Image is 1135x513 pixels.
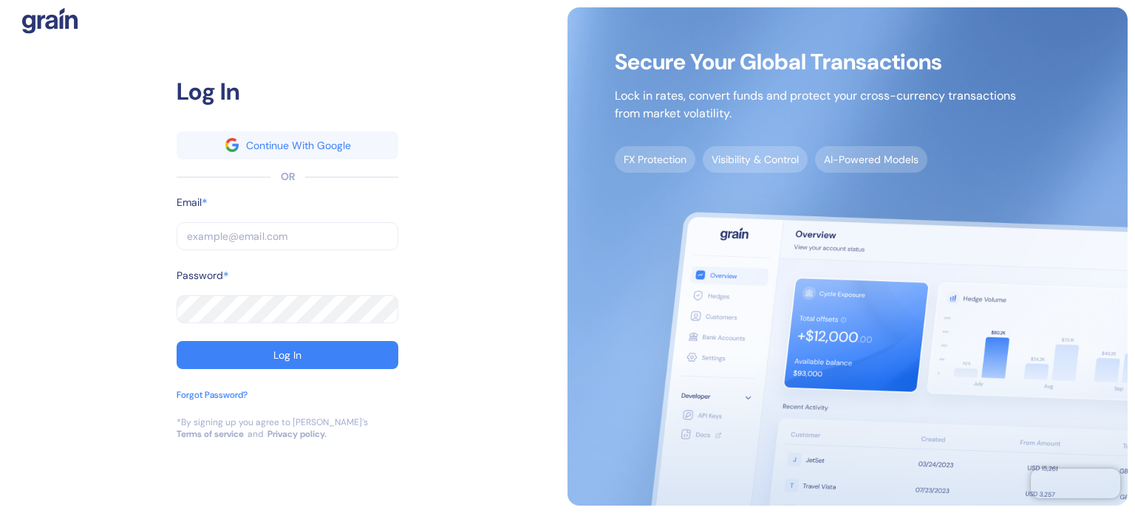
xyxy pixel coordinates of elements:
[177,195,202,210] label: Email
[22,7,78,34] img: logo
[177,416,368,428] div: *By signing up you agree to [PERSON_NAME]’s
[615,146,695,173] span: FX Protection
[815,146,927,173] span: AI-Powered Models
[248,428,264,440] div: and
[177,388,248,402] div: Forgot Password?
[615,55,1016,69] span: Secure Your Global Transactions
[273,350,301,360] div: Log In
[177,428,244,440] a: Terms of service
[177,74,398,109] div: Log In
[177,222,398,250] input: example@email.com
[225,138,239,151] img: google
[615,87,1016,123] p: Lock in rates, convert funds and protect your cross-currency transactions from market volatility.
[281,169,295,185] div: OR
[267,428,327,440] a: Privacy policy.
[1031,469,1120,498] iframe: Chatra live chat
[246,140,351,151] div: Continue With Google
[703,146,808,173] span: Visibility & Control
[567,7,1128,506] img: signup-main-image
[177,341,398,369] button: Log In
[177,268,223,283] label: Password
[177,388,248,416] button: Forgot Password?
[177,131,398,159] button: googleContinue With Google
